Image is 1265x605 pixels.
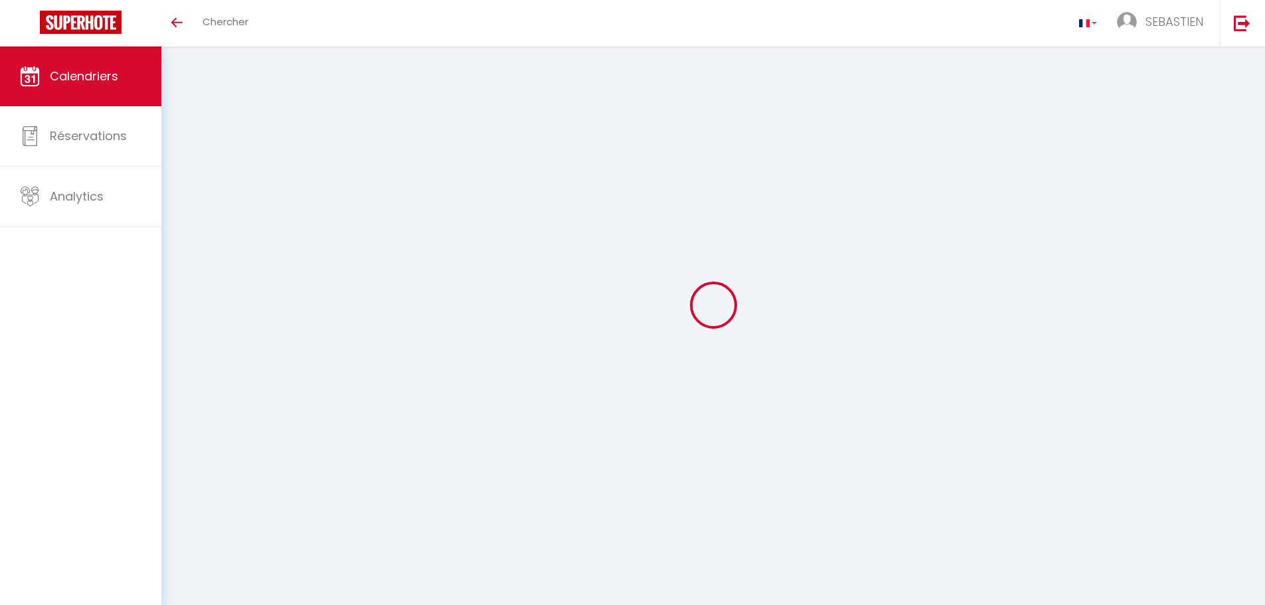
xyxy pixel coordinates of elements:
[1117,12,1137,32] img: ...
[50,188,104,205] span: Analytics
[50,128,127,144] span: Réservations
[50,68,118,84] span: Calendriers
[203,15,248,29] span: Chercher
[40,11,122,34] img: Super Booking
[1234,15,1250,31] img: logout
[1145,13,1203,30] span: SEBASTIEN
